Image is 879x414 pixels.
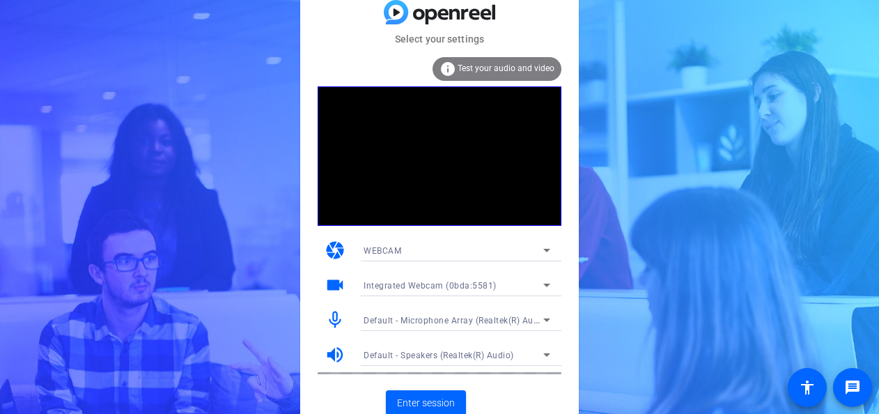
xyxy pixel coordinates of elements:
span: Integrated Webcam (0bda:5581) [364,281,497,291]
mat-icon: message [844,379,861,396]
mat-icon: camera [325,240,345,261]
span: Enter session [397,396,455,411]
mat-icon: mic_none [325,309,345,330]
span: Default - Speakers (Realtek(R) Audio) [364,351,514,360]
mat-card-subtitle: Select your settings [300,31,579,47]
span: Default - Microphone Array (Realtek(R) Audio) [364,314,550,325]
mat-icon: info [439,61,456,77]
mat-icon: videocam [325,275,345,296]
mat-icon: volume_up [325,344,345,365]
span: WEBCAM [364,246,401,256]
span: Test your audio and video [458,63,554,73]
mat-icon: accessibility [799,379,816,396]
